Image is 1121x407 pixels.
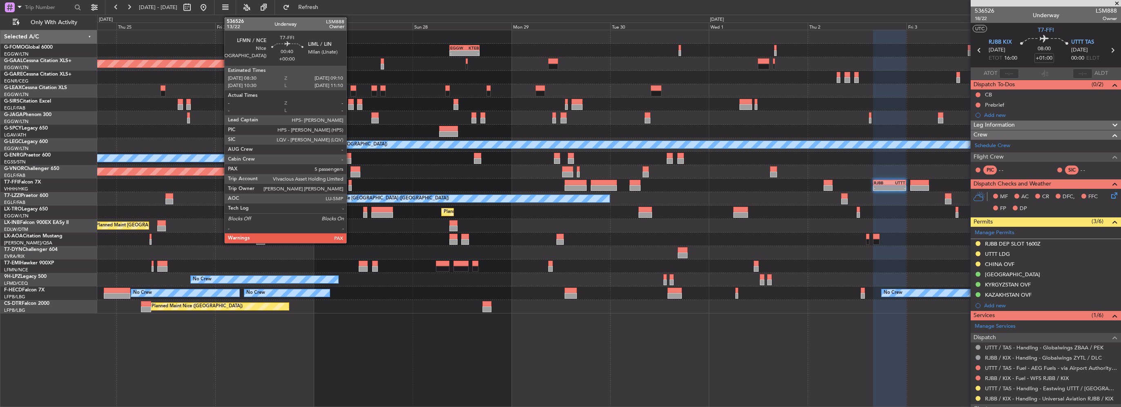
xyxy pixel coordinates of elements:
a: VHHH/HKG [4,186,28,192]
a: G-ENRGPraetor 600 [4,153,51,158]
button: Refresh [279,1,328,14]
div: - [464,51,479,56]
a: [PERSON_NAME]/QSA [4,240,52,246]
div: Prebrief [985,101,1004,108]
span: G-VNOR [4,166,24,171]
div: Sun 28 [413,22,511,30]
a: EGSS/STN [4,159,26,165]
span: Flight Crew [974,152,1004,162]
span: FFC [1088,193,1098,201]
span: DP [1020,205,1027,213]
span: T7-FFI [1038,26,1054,34]
div: Underway [1033,11,1059,20]
span: G-JAGA [4,112,23,117]
span: Leg Information [974,121,1015,130]
span: LX-TRO [4,207,22,212]
span: [DATE] [1071,46,1088,54]
a: LX-AOACitation Mustang [4,234,63,239]
div: RJBB [874,180,890,185]
span: T7-FFI [4,180,18,185]
div: - [890,186,906,190]
span: T7-DYN [4,247,22,252]
span: DFC, [1063,193,1075,201]
span: G-FOMO [4,45,25,50]
span: CR [1042,193,1049,201]
a: G-LEGCLegacy 600 [4,139,48,144]
span: LSM888 [1096,7,1117,15]
a: LX-INBFalcon 900EX EASy II [4,220,69,225]
a: UTTT / TAS - Handling - Globalwings ZBAA / PEK [985,344,1103,351]
a: F-HECDFalcon 7X [4,288,45,293]
a: 9H-LPZLegacy 500 [4,274,47,279]
span: ALDT [1094,69,1108,78]
div: UTTT [890,180,906,185]
div: No Crew [133,287,152,299]
a: G-LEAXCessna Citation XLS [4,85,67,90]
span: ETOT [989,54,1002,63]
div: KYRGYZSTAN OVF [985,281,1031,288]
span: G-LEGC [4,139,22,144]
a: EVRA/RIX [4,253,25,259]
span: 08:00 [1038,45,1051,53]
a: RJBB / KIX - Handling - Globalwings ZYTL / DLC [985,354,1102,361]
span: 9H-LPZ [4,274,20,279]
div: No Crew [246,287,265,299]
a: EGGW/LTN [4,119,29,125]
input: --:-- [999,69,1019,78]
span: Crew [974,130,987,140]
span: MF [1000,193,1008,201]
span: F-HECD [4,288,22,293]
span: Dispatch To-Dos [974,80,1015,89]
span: (1/6) [1092,311,1103,320]
span: [DATE] - [DATE] [139,4,177,11]
div: CHINA OVF [985,261,1014,268]
a: EGLF/FAB [4,199,25,206]
span: G-LEAX [4,85,22,90]
div: EGGW [450,45,464,50]
span: G-GAAL [4,58,23,63]
a: UTTT / TAS - Handling - Eastwing UTTT / [GEOGRAPHIC_DATA] [985,385,1117,392]
input: Trip Number [25,1,72,13]
a: EGGW/LTN [4,213,29,219]
div: [DATE] [710,16,724,23]
span: [DATE] [989,46,1005,54]
a: Manage Services [975,322,1016,331]
span: ATOT [984,69,997,78]
div: Planned Maint [GEOGRAPHIC_DATA] ([GEOGRAPHIC_DATA]) [444,206,572,218]
div: [DATE] [99,16,113,23]
a: LX-TROLegacy 650 [4,207,48,212]
span: ELDT [1086,54,1099,63]
div: Thu 2 [808,22,907,30]
div: PIC [983,165,997,174]
a: G-GAALCessna Citation XLS+ [4,58,71,63]
div: Thu 25 [116,22,215,30]
a: EGGW/LTN [4,145,29,152]
a: LFMD/CEQ [4,280,28,286]
span: Refresh [291,4,326,10]
span: AC [1021,193,1029,201]
a: RJBB / KIX - Fuel - WFS RJBB / KIX [985,375,1069,382]
a: T7-DYNChallenger 604 [4,247,58,252]
div: [GEOGRAPHIC_DATA] [985,271,1040,278]
a: T7-LZZIPraetor 600 [4,193,48,198]
a: CS-DTRFalcon 2000 [4,301,49,306]
a: Schedule Crew [975,142,1010,150]
span: Permits [974,217,993,227]
div: - - [1081,166,1099,174]
span: G-GARE [4,72,23,77]
span: (0/2) [1092,80,1103,89]
div: - [450,51,464,56]
div: Add new [984,302,1117,309]
span: T7-LZZI [4,193,21,198]
span: Only With Activity [21,20,86,25]
span: Services [974,311,995,320]
div: SIC [1065,165,1079,174]
span: T7-EMI [4,261,20,266]
div: KAZAKHSTAN OVF [985,291,1032,298]
a: EGNR/CEG [4,78,29,84]
span: G-ENRG [4,153,23,158]
span: RJBB KIX [989,38,1012,47]
a: LFPB/LBG [4,294,25,300]
div: - [874,186,890,190]
div: Fri 26 [215,22,314,30]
